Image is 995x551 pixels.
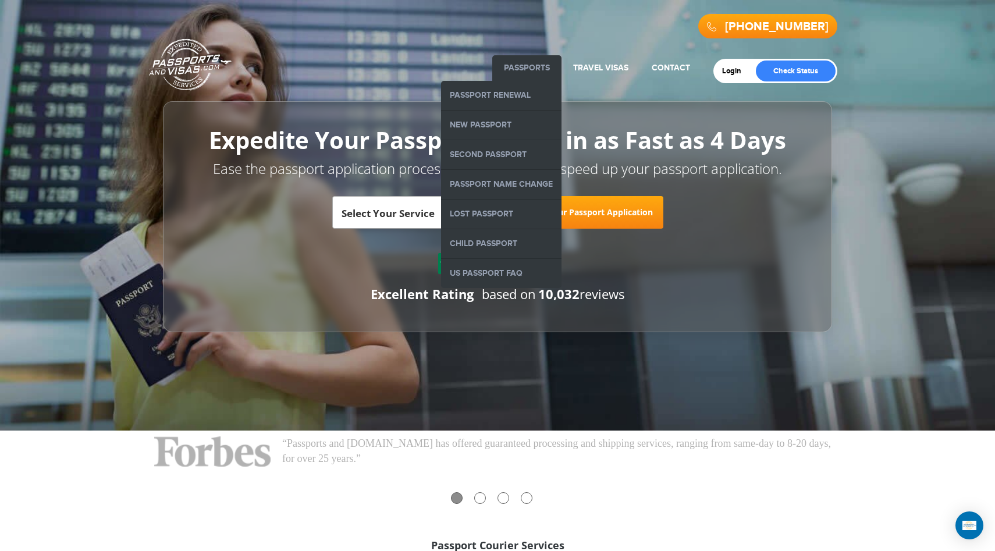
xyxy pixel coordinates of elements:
[282,436,841,466] p: “Passports and [DOMAIN_NAME] has offered guaranteed processing and shipping services, ranging fro...
[441,259,562,288] a: US Passport FAQ
[441,200,562,229] a: Lost Passport
[441,170,562,199] a: Passport Name Change
[652,63,690,73] a: Contact
[154,436,271,467] img: Forbes
[955,511,983,539] div: Open Intercom Messenger
[573,63,628,73] a: Travel Visas
[149,38,232,91] a: Passports & [DOMAIN_NAME]
[189,127,806,153] h1: Expedite Your Passport Simply in as Fast as 4 Days
[189,159,806,179] p: Ease the passport application process and apply now to speed up your passport application.
[441,140,562,169] a: Second Passport
[441,229,562,258] a: Child Passport
[371,285,474,303] div: Excellent Rating
[441,111,562,140] a: New Passport
[515,196,663,229] a: Start Your Passport Application
[482,285,536,303] span: based on
[441,81,562,110] a: Passport Renewal
[342,207,435,220] span: Select Your Service
[725,20,829,34] a: [PHONE_NUMBER]
[440,255,457,272] img: Sprite St
[722,66,749,76] a: Login
[756,61,836,81] a: Check Status
[342,201,495,233] span: Select Your Service
[504,63,550,73] a: Passports
[538,285,580,303] strong: 10,032
[538,285,624,303] span: reviews
[332,196,507,229] span: Select Your Service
